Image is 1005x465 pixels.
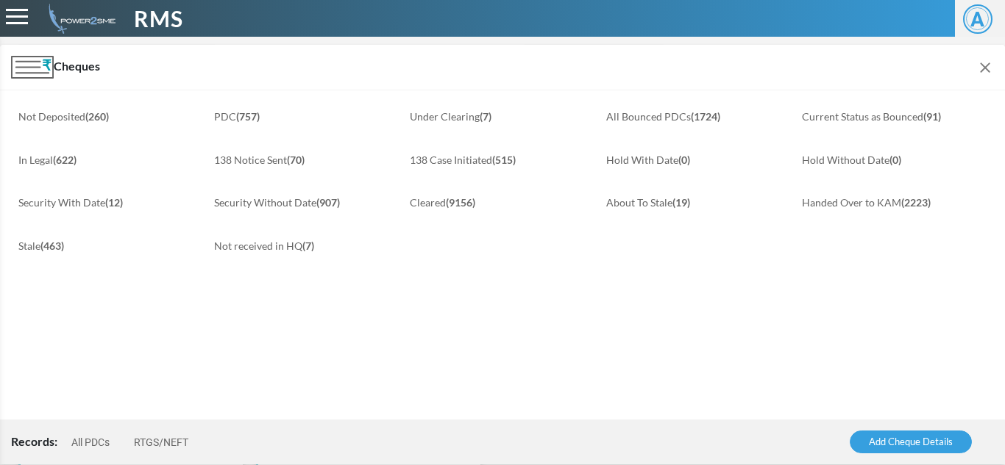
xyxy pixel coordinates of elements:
[214,195,399,210] a: Security Without Date
[302,239,314,252] b: (7)
[901,196,931,209] b: (2223)
[214,152,399,167] a: 138 Notice Sent
[236,110,260,123] b: (757)
[410,109,594,124] a: Under Clearing
[672,196,690,209] b: (19)
[43,4,116,34] img: admin
[446,196,475,209] b: (9156)
[316,196,340,209] b: (907)
[11,434,57,448] span: Records:
[53,154,77,166] b: (622)
[18,195,203,210] a: Security With Date
[923,110,941,123] b: (91)
[71,436,110,448] a: All PDCs
[889,154,901,166] b: (0)
[134,436,188,448] a: RTGS/NEFT
[214,238,399,253] a: Not received in HQ
[134,2,183,35] span: RMS
[606,109,791,124] a: All Bounced PDCs
[802,195,987,210] a: Handed Over to KAM
[410,195,594,210] a: Cleared
[11,56,100,79] span: Cheques
[410,152,594,167] a: 138 Case Initiated
[214,109,399,124] a: PDC
[11,56,54,79] img: Module
[18,238,203,253] a: Stale
[85,110,109,123] b: (260)
[802,109,987,124] a: Current Status as Bounced
[606,152,791,167] a: Hold With Date
[976,59,994,76] img: Module
[606,195,791,210] a: About To Stale
[18,109,203,124] a: Not Deposited
[850,430,972,454] a: Add Cheque Details
[18,152,203,167] a: In Legal
[963,4,992,34] span: A
[480,110,491,123] b: (7)
[678,154,690,166] b: (0)
[40,239,64,252] b: (463)
[691,110,720,123] b: (1724)
[287,154,305,166] b: (70)
[492,154,516,166] b: (515)
[105,196,123,209] b: (12)
[802,152,987,167] a: Hold Without Date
